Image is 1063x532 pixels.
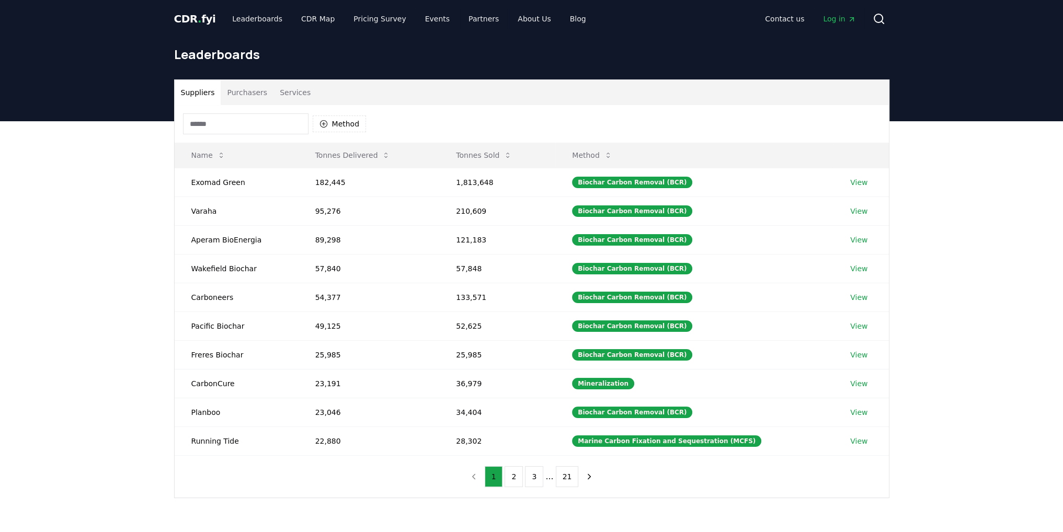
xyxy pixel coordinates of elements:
h1: Leaderboards [174,46,889,63]
button: Tonnes Sold [448,145,520,166]
td: 52,625 [439,311,555,340]
button: 3 [525,466,543,487]
td: 49,125 [299,311,440,340]
td: Pacific Biochar [175,311,299,340]
li: ... [545,470,553,483]
a: About Us [509,9,559,28]
a: View [850,263,867,274]
a: View [850,292,867,303]
a: View [850,321,867,331]
span: . [198,13,201,25]
div: Biochar Carbon Removal (BCR) [572,349,692,361]
td: 23,046 [299,398,440,426]
button: Services [273,80,317,105]
span: Log in [823,14,855,24]
td: Varaha [175,196,299,225]
td: 36,979 [439,369,555,398]
td: 121,183 [439,225,555,254]
td: 1,813,648 [439,168,555,196]
td: 89,298 [299,225,440,254]
div: Marine Carbon Fixation and Sequestration (MCFS) [572,435,761,447]
td: 95,276 [299,196,440,225]
a: Log in [815,9,864,28]
td: 22,880 [299,426,440,455]
td: 182,445 [299,168,440,196]
nav: Main [224,9,594,28]
td: 25,985 [439,340,555,369]
div: Biochar Carbon Removal (BCR) [572,407,692,418]
button: next page [580,466,598,487]
button: Tonnes Delivered [307,145,399,166]
a: Leaderboards [224,9,291,28]
div: Biochar Carbon Removal (BCR) [572,320,692,332]
td: 133,571 [439,283,555,311]
div: Mineralization [572,378,634,389]
a: CDR.fyi [174,11,216,26]
td: Wakefield Biochar [175,254,299,283]
a: View [850,407,867,418]
button: Method [564,145,621,166]
div: Biochar Carbon Removal (BCR) [572,177,692,188]
div: Biochar Carbon Removal (BCR) [572,205,692,217]
td: 25,985 [299,340,440,369]
button: 2 [505,466,523,487]
button: Name [183,145,234,166]
a: View [850,206,867,216]
div: Biochar Carbon Removal (BCR) [572,292,692,303]
span: CDR fyi [174,13,216,25]
button: Method [313,115,367,132]
td: 57,848 [439,254,555,283]
td: 34,404 [439,398,555,426]
a: Events [417,9,458,28]
a: View [850,350,867,360]
a: View [850,378,867,389]
td: Aperam BioEnergia [175,225,299,254]
a: View [850,235,867,245]
button: 21 [556,466,579,487]
td: 57,840 [299,254,440,283]
a: Contact us [757,9,813,28]
button: 1 [485,466,503,487]
a: Partners [460,9,507,28]
div: Biochar Carbon Removal (BCR) [572,263,692,274]
a: View [850,436,867,446]
td: Freres Biochar [175,340,299,369]
td: Exomad Green [175,168,299,196]
nav: Main [757,9,864,28]
td: 28,302 [439,426,555,455]
a: Blog [562,9,595,28]
td: 23,191 [299,369,440,398]
td: Planboo [175,398,299,426]
div: Biochar Carbon Removal (BCR) [572,234,692,246]
button: Suppliers [175,80,221,105]
td: 210,609 [439,196,555,225]
td: CarbonCure [175,369,299,398]
td: Running Tide [175,426,299,455]
a: CDR Map [293,9,343,28]
a: Pricing Survey [345,9,414,28]
td: Carboneers [175,283,299,311]
button: Purchasers [221,80,273,105]
td: 54,377 [299,283,440,311]
a: View [850,177,867,188]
